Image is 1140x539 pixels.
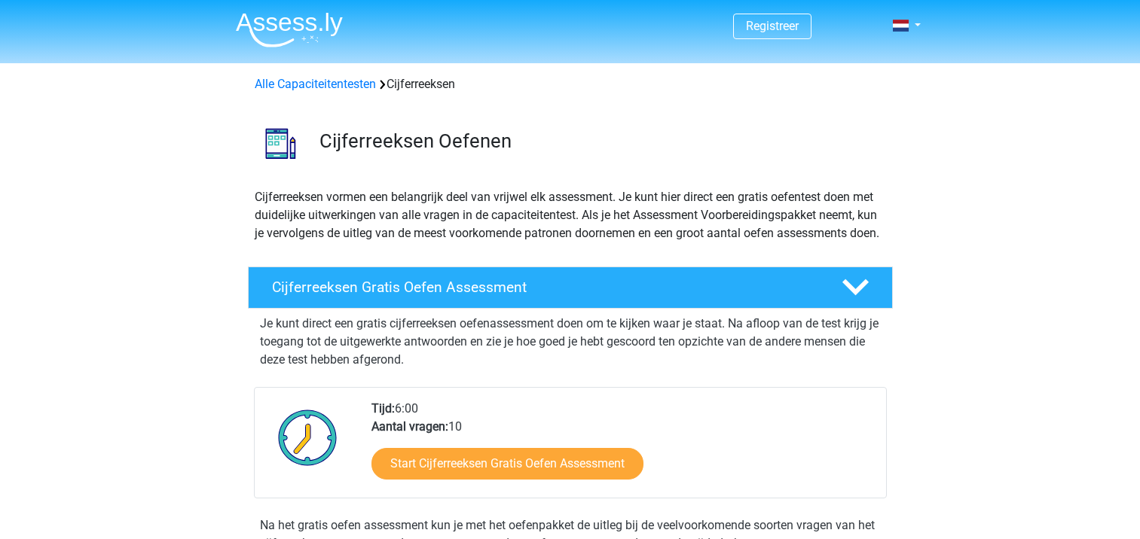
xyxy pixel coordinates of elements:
h4: Cijferreeksen Gratis Oefen Assessment [272,279,818,296]
div: Cijferreeksen [249,75,892,93]
h3: Cijferreeksen Oefenen [319,129,881,153]
img: Assessly [236,12,343,47]
p: Je kunt direct een gratis cijferreeksen oefenassessment doen om te kijken waar je staat. Na afloo... [260,315,881,369]
a: Alle Capaciteitentesten [255,77,376,91]
a: Start Cijferreeksen Gratis Oefen Assessment [371,448,643,480]
p: Cijferreeksen vormen een belangrijk deel van vrijwel elk assessment. Je kunt hier direct een grat... [255,188,886,242]
a: Cijferreeksen Gratis Oefen Assessment [242,266,899,309]
a: Registreer [746,19,799,33]
img: Klok [270,400,346,475]
div: 6:00 10 [360,400,885,498]
img: cijferreeksen [249,111,313,175]
b: Tijd: [371,401,395,416]
b: Aantal vragen: [371,419,448,434]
